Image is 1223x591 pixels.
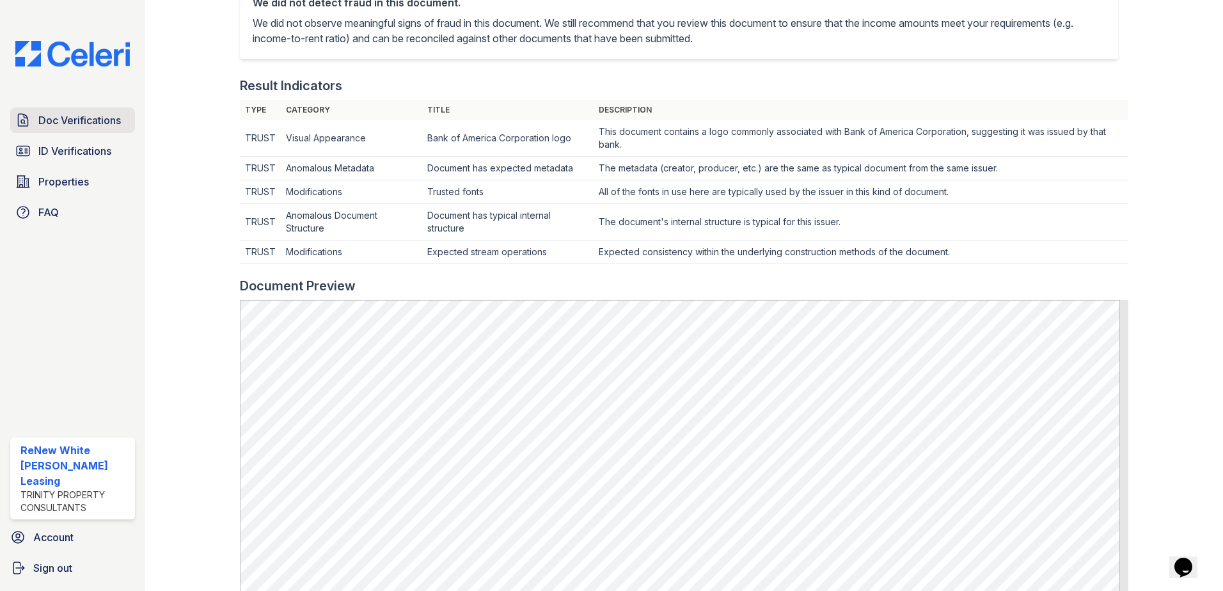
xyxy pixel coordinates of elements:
td: TRUST [240,157,281,180]
a: Account [5,524,140,550]
td: Anomalous Metadata [281,157,422,180]
a: ID Verifications [10,138,135,164]
div: ReNew White [PERSON_NAME] Leasing [20,443,130,489]
span: Doc Verifications [38,113,121,128]
th: Title [422,100,594,120]
td: The document's internal structure is typical for this issuer. [594,204,1128,240]
span: FAQ [38,205,59,220]
span: Account [33,530,74,545]
th: Description [594,100,1128,120]
td: This document contains a logo commonly associated with Bank of America Corporation, suggesting it... [594,120,1128,157]
div: Document Preview [240,277,356,295]
td: TRUST [240,120,281,157]
td: Modifications [281,240,422,264]
a: Sign out [5,555,140,581]
p: We did not observe meaningful signs of fraud in this document. We still recommend that you review... [253,15,1105,46]
a: Properties [10,169,135,194]
td: TRUST [240,180,281,204]
th: Type [240,100,281,120]
a: FAQ [10,200,135,225]
th: Category [281,100,422,120]
div: Result Indicators [240,77,342,95]
span: Sign out [33,560,72,576]
span: ID Verifications [38,143,111,159]
td: TRUST [240,204,281,240]
td: Visual Appearance [281,120,422,157]
td: Expected consistency within the underlying construction methods of the document. [594,240,1128,264]
img: CE_Logo_Blue-a8612792a0a2168367f1c8372b55b34899dd931a85d93a1a3d3e32e68fde9ad4.png [5,41,140,67]
td: Document has expected metadata [422,157,594,180]
td: The metadata (creator, producer, etc.) are the same as typical document from the same issuer. [594,157,1128,180]
td: TRUST [240,240,281,264]
td: Modifications [281,180,422,204]
div: Trinity Property Consultants [20,489,130,514]
td: Anomalous Document Structure [281,204,422,240]
a: Doc Verifications [10,107,135,133]
span: Properties [38,174,89,189]
td: Document has typical internal structure [422,204,594,240]
td: Expected stream operations [422,240,594,264]
iframe: chat widget [1169,540,1210,578]
td: Bank of America Corporation logo [422,120,594,157]
td: All of the fonts in use here are typically used by the issuer in this kind of document. [594,180,1128,204]
td: Trusted fonts [422,180,594,204]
